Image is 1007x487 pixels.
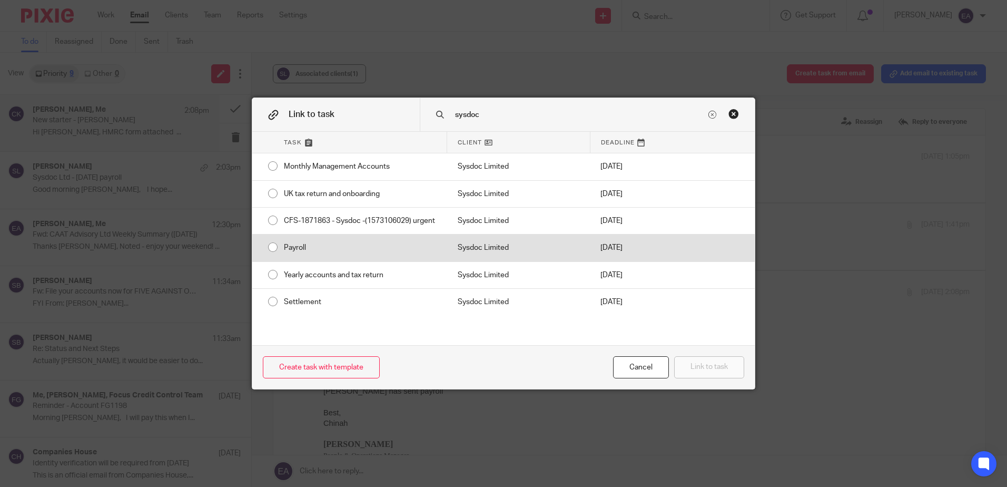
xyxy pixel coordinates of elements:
div: Mark as done [447,181,590,207]
span: Client [458,138,482,147]
a: [EMAIL_ADDRESS][DOMAIN_NAME] [10,131,130,139]
div: [DATE] [590,289,672,315]
div: [DATE] [590,208,672,234]
div: [DATE] [590,153,672,180]
div: Yearly accounts and tax return [273,262,447,288]
div: [DATE] [590,262,672,288]
div: Mark as done [447,289,590,315]
span: Link to task [289,110,334,119]
div: [DATE] [590,235,672,261]
div: Mark as done [447,235,590,261]
div: UK tax return and onboarding [273,181,447,207]
div: Monthly Management Accounts [273,153,447,180]
div: CFS-1871863 - Sysdoc -(1573106029) urgent [273,208,447,234]
div: Payroll [273,235,447,261]
div: Mark as done [447,153,590,180]
button: Link to task [674,356,744,379]
div: Mark as done [447,208,590,234]
span: Deadline [601,138,635,147]
div: Settlement [273,289,447,315]
div: Close this dialog window [613,356,669,379]
div: [DATE] [590,181,672,207]
span: Task [284,138,302,147]
span: CAUTION: [2,307,37,315]
span: [PHONE_NUMBER] [10,119,72,127]
input: Search task name or client... [454,109,706,121]
div: Mark as done [447,262,590,288]
a: Create task with template [263,356,380,379]
a: [DOMAIN_NAME] [10,142,68,150]
div: Close this dialog window [728,109,739,119]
